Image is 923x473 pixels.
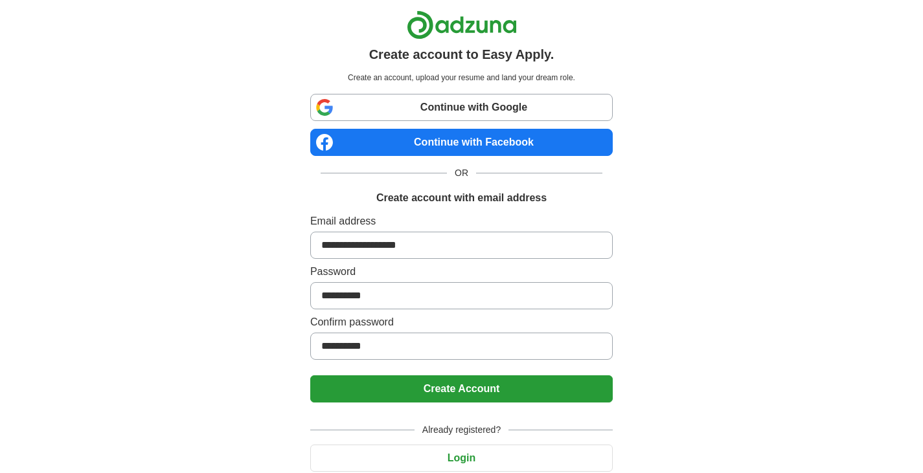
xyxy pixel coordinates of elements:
[407,10,517,39] img: Adzuna logo
[313,72,610,83] p: Create an account, upload your resume and land your dream role.
[376,190,547,206] h1: Create account with email address
[310,129,613,156] a: Continue with Facebook
[310,445,613,472] button: Login
[369,45,554,64] h1: Create account to Easy Apply.
[310,94,613,121] a: Continue with Google
[415,423,508,437] span: Already registered?
[310,264,613,280] label: Password
[310,214,613,229] label: Email address
[310,375,613,402] button: Create Account
[310,452,613,463] a: Login
[310,314,613,330] label: Confirm password
[447,166,476,180] span: OR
